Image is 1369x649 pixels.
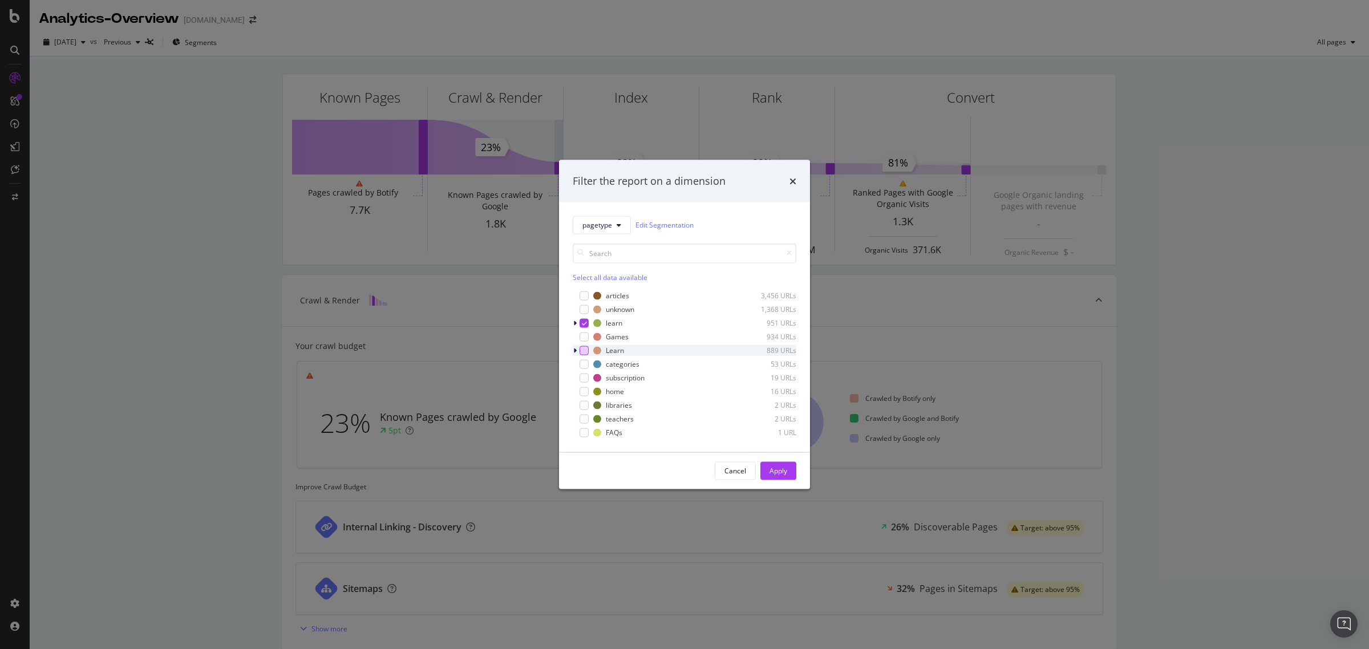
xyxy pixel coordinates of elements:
div: 2 URLs [740,414,796,424]
div: 951 URLs [740,318,796,328]
button: Apply [760,461,796,480]
div: modal [559,160,810,489]
div: Learn [606,346,624,355]
div: 16 URLs [740,387,796,396]
div: 2 URLs [740,400,796,410]
div: 19 URLs [740,373,796,383]
div: Filter the report on a dimension [573,174,726,189]
div: learn [606,318,622,328]
div: Apply [769,466,787,476]
div: 3,456 URLs [740,291,796,301]
div: home [606,387,624,396]
div: 934 URLs [740,332,796,342]
span: pagetype [582,220,612,230]
div: unknown [606,305,634,314]
div: 1 URL [740,428,796,437]
button: Cancel [715,461,756,480]
div: times [789,174,796,189]
div: Select all data available [573,272,796,282]
div: Games [606,332,629,342]
div: 53 URLs [740,359,796,369]
div: 1,368 URLs [740,305,796,314]
div: Open Intercom Messenger [1330,610,1358,638]
div: subscription [606,373,645,383]
div: 889 URLs [740,346,796,355]
div: Cancel [724,466,746,476]
div: categories [606,359,639,369]
input: Search [573,243,796,263]
div: FAQs [606,428,622,437]
a: Edit Segmentation [635,219,694,231]
div: articles [606,291,629,301]
div: libraries [606,400,632,410]
div: teachers [606,414,634,424]
button: pagetype [573,216,631,234]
